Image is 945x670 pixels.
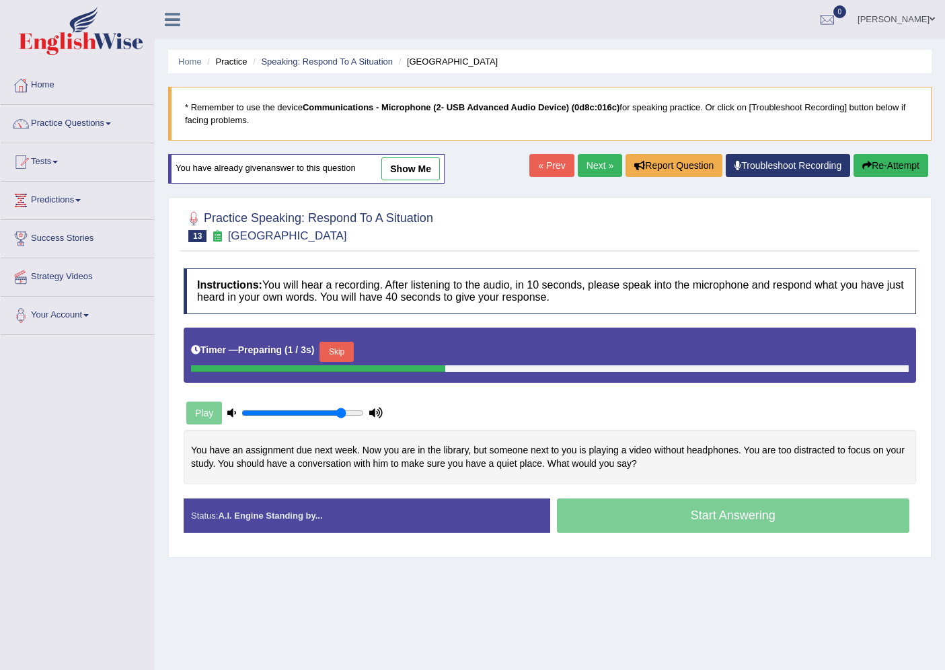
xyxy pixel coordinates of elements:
[184,209,433,242] h2: Practice Speaking: Respond To A Situation
[578,154,622,177] a: Next »
[210,230,224,243] small: Exam occurring question
[381,157,440,180] a: show me
[854,154,928,177] button: Re-Attempt
[311,344,315,355] b: )
[285,344,288,355] b: (
[238,344,282,355] b: Preparing
[168,154,445,184] div: You have already given answer to this question
[178,57,202,67] a: Home
[184,268,916,313] h4: You will hear a recording. After listening to the audio, in 10 seconds, please speak into the mic...
[529,154,574,177] a: « Prev
[168,87,932,141] blockquote: * Remember to use the device for speaking practice. Or click on [Troubleshoot Recording] button b...
[1,297,154,330] a: Your Account
[833,5,847,18] span: 0
[197,279,262,291] b: Instructions:
[218,511,322,521] strong: A.I. Engine Standing by...
[1,258,154,292] a: Strategy Videos
[204,55,247,68] li: Practice
[726,154,850,177] a: Troubleshoot Recording
[191,345,314,355] h5: Timer —
[1,105,154,139] a: Practice Questions
[303,102,619,112] b: Communications - Microphone (2- USB Advanced Audio Device) (0d8c:016c)
[1,143,154,177] a: Tests
[288,344,311,355] b: 1 / 3s
[1,182,154,215] a: Predictions
[184,498,550,533] div: Status:
[228,229,347,242] small: [GEOGRAPHIC_DATA]
[261,57,393,67] a: Speaking: Respond To A Situation
[184,430,916,484] div: You have an assignment due next week. Now you are in the library, but someone next to you is play...
[626,154,722,177] button: Report Question
[1,220,154,254] a: Success Stories
[395,55,498,68] li: [GEOGRAPHIC_DATA]
[1,67,154,100] a: Home
[319,342,353,362] button: Skip
[188,230,206,242] span: 13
